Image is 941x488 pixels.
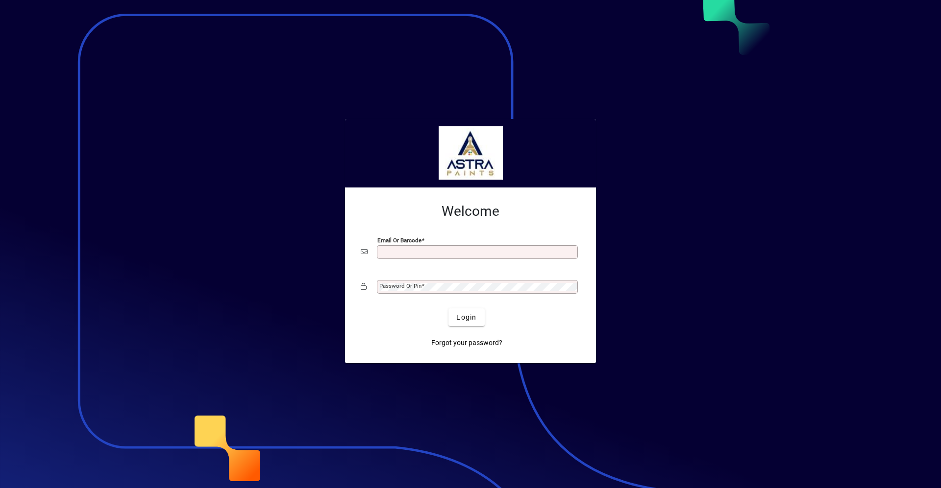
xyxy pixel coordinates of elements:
[448,308,484,326] button: Login
[431,338,502,348] span: Forgot your password?
[456,312,476,323] span: Login
[377,237,421,244] mat-label: Email or Barcode
[379,282,421,289] mat-label: Password or Pin
[427,334,506,351] a: Forgot your password?
[361,203,580,220] h2: Welcome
